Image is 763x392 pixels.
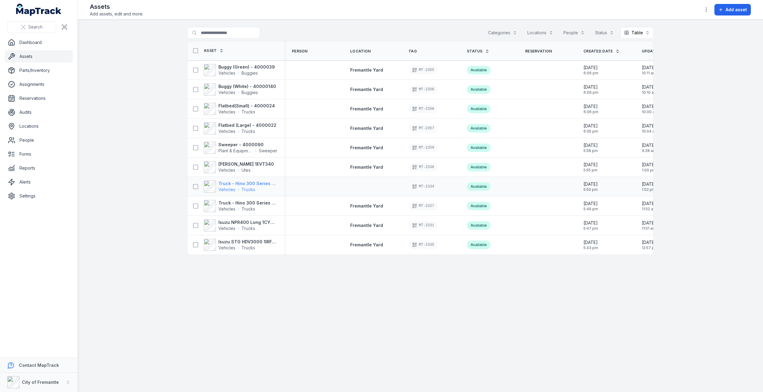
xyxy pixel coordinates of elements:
time: 23/09/2025, 5:43:42 pm [583,239,598,250]
a: Locations [5,120,73,132]
a: Assignments [5,78,73,90]
span: Trucks [241,109,255,115]
div: MT-2335 [409,241,438,249]
div: Available [467,163,491,171]
span: 11:52 am [642,207,656,211]
div: MT-2357 [409,124,438,133]
span: [DATE] [642,239,658,245]
div: Available [467,144,491,152]
div: MT-2327 [409,202,438,210]
a: Sweeper - 4000090Plant & EquipmentSweeper [204,142,277,154]
span: 1:02 pm [642,187,656,192]
span: [DATE] [583,181,598,187]
span: Trucks [241,206,255,212]
div: MT-2359 [409,144,438,152]
span: [DATE] [642,201,656,207]
strong: Truck - Hino 300 Series 1GIR988 [218,181,277,187]
strong: Isuzu NPR400 Long 1CYD773 [218,219,277,225]
a: [PERSON_NAME] 1EVT340VehiclesUtes [204,161,274,173]
time: 03/10/2025, 11:51:38 am [642,220,656,231]
span: [DATE] [583,84,598,90]
strong: Isuzu STG HDV3000 1IRF354 [218,239,277,245]
a: Fremantle Yard [350,106,383,112]
span: Search [28,24,43,30]
a: Fremantle Yard [350,164,383,170]
span: [DATE] [642,162,656,168]
span: Fremantle Yard [350,87,383,92]
span: Updated Date [642,49,672,54]
span: Utes [241,167,251,173]
span: Vehicles [218,128,235,134]
strong: Buggy (Green) - 4000039 [218,64,275,70]
span: [DATE] [642,181,656,187]
div: MT-2355 [409,66,438,74]
span: 12:57 pm [642,245,658,250]
span: Sweeper [259,148,277,154]
a: Fremantle Yard [350,145,383,151]
span: 10:00 am [642,110,658,114]
span: Trucks [241,225,255,231]
span: 5:55 pm [583,168,598,173]
span: Fremantle Yard [350,242,383,247]
time: 03/10/2025, 10:00:48 am [642,103,658,114]
strong: Sweeper - 4000090 [218,142,277,148]
span: 10:10 am [642,90,657,95]
a: Isuzu NPR400 Long 1CYD773VehiclesTrucks [204,219,277,231]
span: [DATE] [642,103,658,110]
time: 23/09/2025, 5:55:16 pm [583,162,598,173]
span: Fremantle Yard [350,126,383,131]
span: Vehicles [218,109,235,115]
span: Tag [409,49,417,54]
a: Updated Date [642,49,679,54]
span: Created Date [583,49,613,54]
span: Vehicles [218,225,235,231]
a: Alerts [5,176,73,188]
strong: Buggy (White) - 40000140 [218,83,276,90]
span: [DATE] [583,220,598,226]
div: Available [467,182,491,191]
time: 23/09/2025, 5:49:07 pm [583,201,598,211]
span: Fremantle Yard [350,164,383,170]
a: Created Date [583,49,620,54]
span: Location [350,49,371,54]
span: [DATE] [583,123,598,129]
time: 03/10/2025, 10:11:32 am [642,65,656,76]
span: Trucks [241,245,255,251]
div: MT-2338 [409,163,438,171]
a: Truck - Hino 300 Series 1GIR988VehiclesTrucks [204,181,277,193]
div: MT-2358 [409,105,438,113]
span: Vehicles [218,206,235,212]
span: Vehicles [218,245,235,251]
span: Add assets, edit and more. [90,11,143,17]
span: 5:50 pm [583,187,598,192]
time: 23/09/2025, 5:58:47 pm [583,142,598,153]
time: 23/09/2025, 6:06:57 pm [583,65,598,76]
time: 03/10/2025, 1:02:40 pm [642,181,656,192]
strong: Flatbed(Small) - 4000024 [218,103,275,109]
a: Fremantle Yard [350,125,383,131]
span: Vehicles [218,90,235,96]
span: 5:47 pm [583,226,598,231]
time: 23/09/2025, 5:50:02 pm [583,181,598,192]
a: Fremantle Yard [350,86,383,93]
div: MT-2331 [409,221,438,230]
a: Fremantle Yard [350,242,383,248]
span: 6:06 pm [583,71,598,76]
span: [DATE] [583,103,598,110]
span: Trucks [241,187,255,193]
strong: [PERSON_NAME] 1EVT340 [218,161,274,167]
span: [DATE] [642,123,658,129]
span: [DATE] [583,162,598,168]
time: 03/10/2025, 1:00:18 pm [642,162,656,173]
time: 23/09/2025, 6:05:51 pm [583,123,598,134]
time: 03/10/2025, 10:04:06 am [642,123,658,134]
button: People [559,27,589,39]
a: MapTrack [16,4,62,16]
button: Status [591,27,618,39]
span: Vehicles [218,167,235,173]
span: [DATE] [642,220,656,226]
div: MT-2356 [409,85,438,94]
a: Assets [5,50,73,63]
a: Reports [5,162,73,174]
div: Available [467,124,491,133]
